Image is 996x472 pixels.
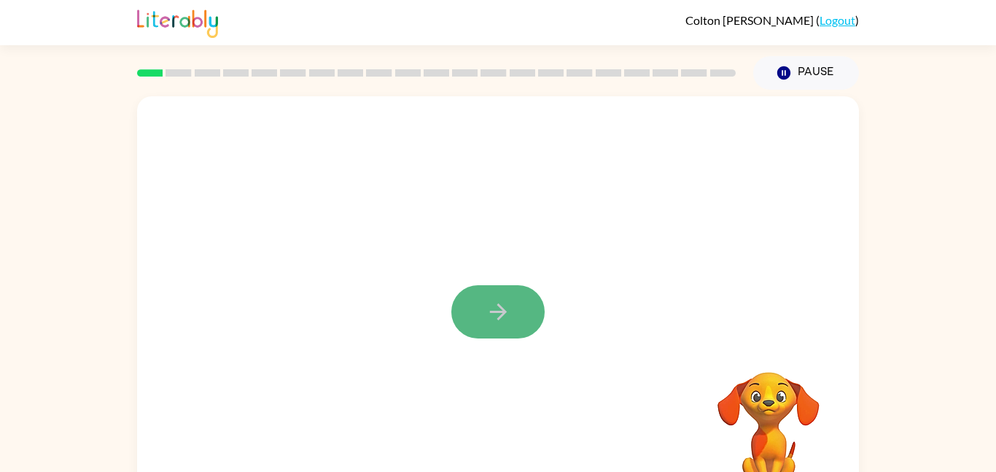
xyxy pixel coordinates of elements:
[685,13,859,27] div: ( )
[820,13,855,27] a: Logout
[685,13,816,27] span: Colton [PERSON_NAME]
[753,56,859,90] button: Pause
[137,6,218,38] img: Literably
